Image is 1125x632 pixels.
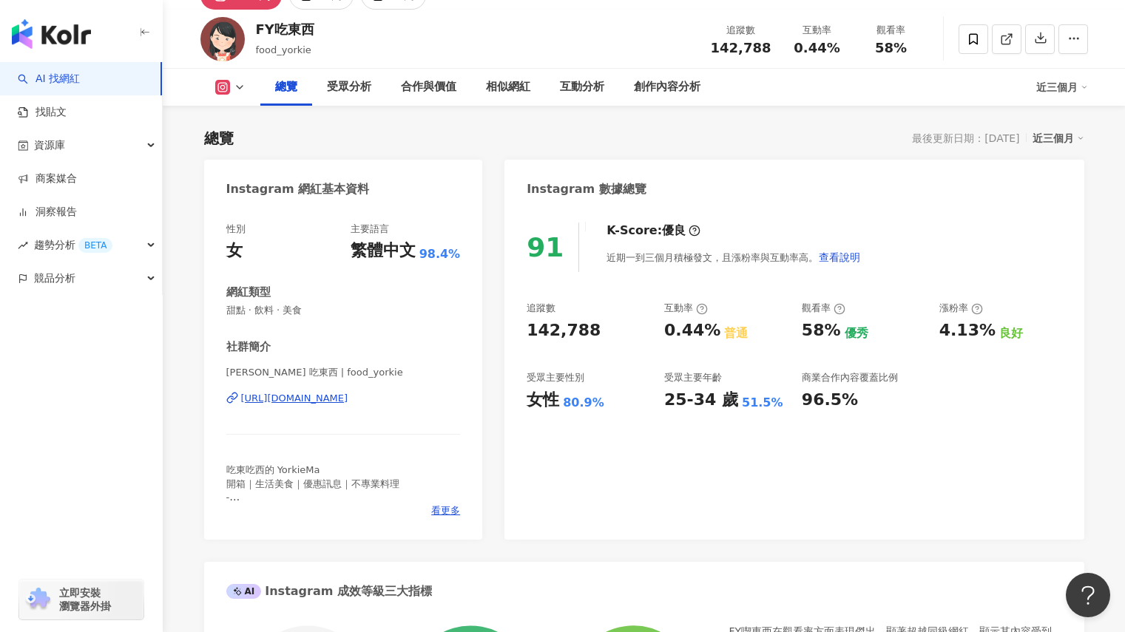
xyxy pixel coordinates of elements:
[607,222,700,239] div: K-Score :
[226,181,370,197] div: Instagram 網紅基本資料
[527,371,584,384] div: 受眾主要性別
[527,181,646,197] div: Instagram 數據總覽
[563,395,604,411] div: 80.9%
[200,17,245,61] img: KOL Avatar
[742,395,783,411] div: 51.5%
[256,44,311,55] span: food_yorkie
[527,389,559,412] div: 女性
[275,78,297,96] div: 總覽
[802,319,841,342] div: 58%
[664,371,722,384] div: 受眾主要年齡
[664,302,708,315] div: 互動率
[863,23,919,38] div: 觀看率
[711,40,771,55] span: 142,788
[875,41,907,55] span: 58%
[226,339,271,355] div: 社群簡介
[634,78,700,96] div: 創作內容分析
[607,242,861,272] div: 近期一到三個月積極發文，且漲粉率與互動率高。
[226,392,461,405] a: [URL][DOMAIN_NAME]
[34,129,65,162] span: 資源庫
[34,262,75,295] span: 競品分析
[78,238,112,253] div: BETA
[819,251,860,263] span: 查看說明
[664,319,720,342] div: 0.44%
[24,588,53,611] img: chrome extension
[527,319,601,342] div: 142,788
[241,392,348,405] div: [URL][DOMAIN_NAME]
[939,319,996,342] div: 4.13%
[912,132,1019,144] div: 最後更新日期：[DATE]
[226,239,243,262] div: 女
[939,302,983,315] div: 漲粉率
[18,72,80,86] a: searchAI 找網紅
[802,302,845,315] div: 觀看率
[226,285,271,300] div: 網紅類型
[327,78,371,96] div: 受眾分析
[18,240,28,251] span: rise
[794,41,839,55] span: 0.44%
[59,586,111,613] span: 立即安裝 瀏覽器外掛
[226,366,461,379] span: [PERSON_NAME] 吃東西 | food_yorkie
[351,222,389,236] div: 主要語言
[401,78,456,96] div: 合作與價值
[34,228,112,262] span: 趨勢分析
[845,325,868,342] div: 優秀
[18,205,77,220] a: 洞察報告
[662,222,686,239] div: 優良
[486,78,530,96] div: 相似網紅
[256,20,314,38] div: FY吃東西
[724,325,748,342] div: 普通
[789,23,845,38] div: 互動率
[560,78,604,96] div: 互動分析
[204,128,234,149] div: 總覽
[351,239,416,262] div: 繁體中文
[802,389,858,412] div: 96.5%
[527,232,564,262] div: 91
[711,23,771,38] div: 追蹤數
[18,105,67,120] a: 找貼文
[419,246,461,262] span: 98.4%
[226,584,262,599] div: AI
[431,504,460,517] span: 看更多
[818,242,861,272] button: 查看說明
[12,19,91,49] img: logo
[226,583,432,599] div: Instagram 成效等級三大指標
[1036,75,1088,99] div: 近三個月
[802,371,898,384] div: 商業合作內容覆蓋比例
[1033,129,1084,148] div: 近三個月
[19,580,143,619] a: chrome extension立即安裝 瀏覽器外掛
[527,302,555,315] div: 追蹤數
[18,171,77,186] a: 商案媒合
[226,304,461,317] span: 甜點 · 飲料 · 美食
[999,325,1023,342] div: 良好
[226,464,399,556] span: 吃東吃西的 YorkieMa 開箱｜生活美食｜優惠訊息｜不專業料理 - 🌱合作邀約請洽line@zdd3901t - 🔎#FY吃東西 🚫照片影片未經過授權請勿轉載下載
[226,222,246,236] div: 性別
[1066,573,1110,617] iframe: Help Scout Beacon - Open
[664,389,738,412] div: 25-34 歲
